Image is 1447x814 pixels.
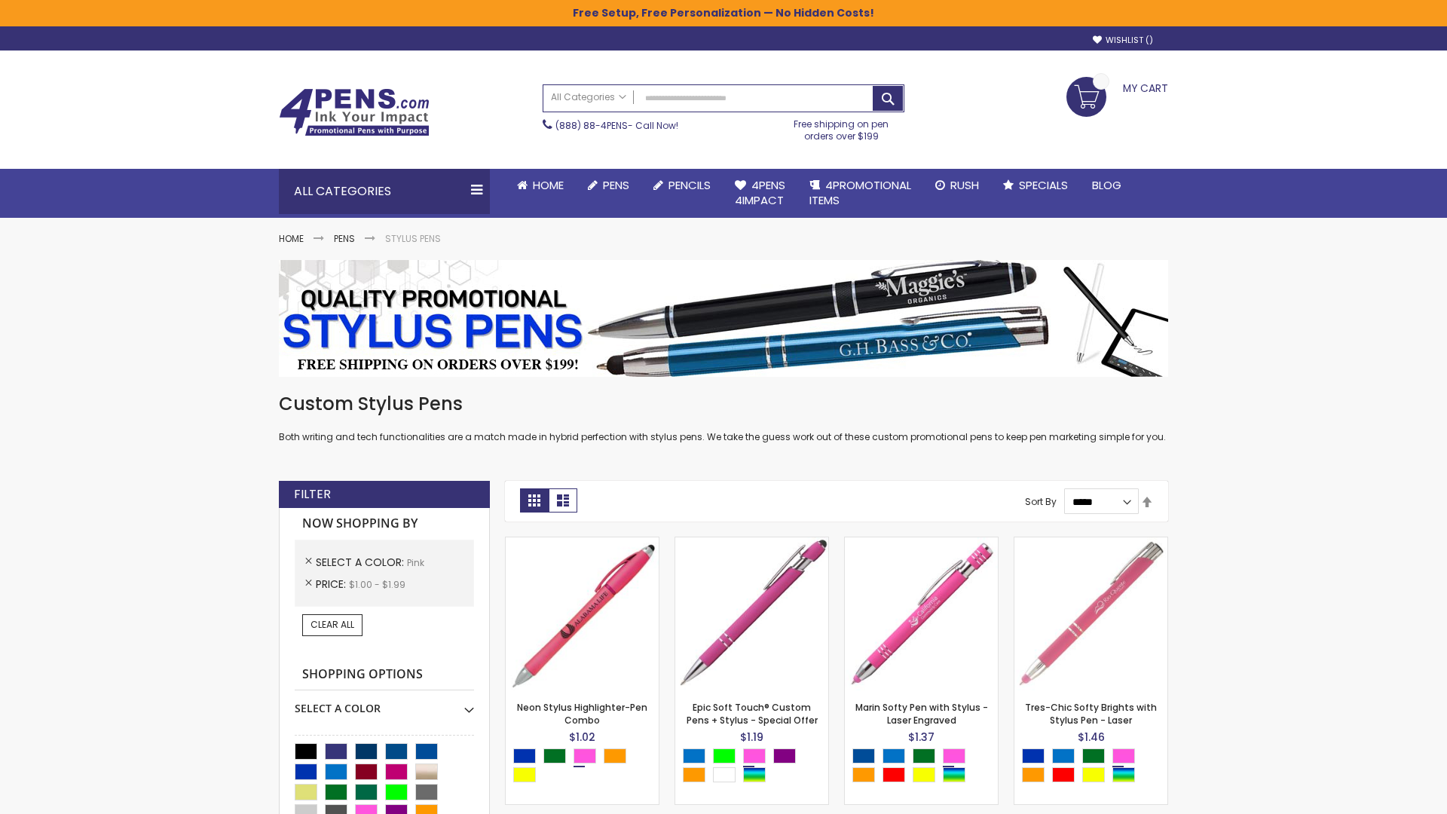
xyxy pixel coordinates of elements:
[295,659,474,691] strong: Shopping Options
[713,767,736,782] div: White
[279,392,1168,444] div: Both writing and tech functionalities are a match made in hybrid perfection with stylus pens. We ...
[1014,537,1167,549] a: Tres-Chic Softy Brights with Stylus Pen - Laser-Pink
[513,748,659,786] div: Select A Color
[311,618,354,631] span: Clear All
[407,556,424,569] span: Pink
[279,260,1168,377] img: Stylus Pens
[852,767,875,782] div: Orange
[913,767,935,782] div: Yellow
[349,578,405,591] span: $1.00 - $1.99
[913,748,935,764] div: Green
[687,701,818,726] a: Epic Soft Touch® Custom Pens + Stylus - Special Offer
[316,555,407,570] span: Select A Color
[1052,748,1075,764] div: Blue Light
[852,748,875,764] div: Dark Blue
[1093,35,1153,46] a: Wishlist
[1078,730,1105,745] span: $1.46
[520,488,549,513] strong: Grid
[1022,767,1045,782] div: Orange
[576,169,641,202] a: Pens
[1092,177,1121,193] span: Blog
[743,748,766,764] div: Pink
[779,112,905,142] div: Free shipping on pen orders over $199
[683,748,705,764] div: Blue Light
[295,508,474,540] strong: Now Shopping by
[923,169,991,202] a: Rush
[533,177,564,193] span: Home
[675,537,828,690] img: 4P-MS8B-Pink
[604,748,626,764] div: Orange
[735,177,785,208] span: 4Pens 4impact
[294,486,331,503] strong: Filter
[943,748,965,764] div: Pink
[845,537,998,690] img: Marin Softy Pen with Stylus - Laser Engraved-Pink
[1052,767,1075,782] div: Red
[505,169,576,202] a: Home
[1112,767,1135,782] div: Assorted
[1082,767,1105,782] div: Yellow
[543,85,634,110] a: All Categories
[279,392,1168,416] h1: Custom Stylus Pens
[991,169,1080,202] a: Specials
[543,748,566,764] div: Green
[1025,701,1157,726] a: Tres-Chic Softy Brights with Stylus Pen - Laser
[1025,495,1057,508] label: Sort By
[809,177,911,208] span: 4PROMOTIONAL ITEMS
[883,767,905,782] div: Red
[852,748,998,786] div: Select A Color
[279,88,430,136] img: 4Pens Custom Pens and Promotional Products
[675,537,828,549] a: 4P-MS8B-Pink
[279,232,304,245] a: Home
[506,537,659,549] a: Neon Stylus Highlighter-Pen Combo-Pink
[506,537,659,690] img: Neon Stylus Highlighter-Pen Combo-Pink
[1022,748,1167,786] div: Select A Color
[668,177,711,193] span: Pencils
[908,730,935,745] span: $1.37
[334,232,355,245] a: Pens
[1112,748,1135,764] div: Pink
[295,690,474,716] div: Select A Color
[517,701,647,726] a: Neon Stylus Highlighter-Pen Combo
[797,169,923,218] a: 4PROMOTIONALITEMS
[1014,537,1167,690] img: Tres-Chic Softy Brights with Stylus Pen - Laser-Pink
[513,767,536,782] div: Yellow
[551,91,626,103] span: All Categories
[279,169,490,214] div: All Categories
[743,767,766,782] div: Assorted
[385,232,441,245] strong: Stylus Pens
[1022,748,1045,764] div: Blue
[302,614,363,635] a: Clear All
[513,748,536,764] div: Blue
[950,177,979,193] span: Rush
[723,169,797,218] a: 4Pens4impact
[855,701,988,726] a: Marin Softy Pen with Stylus - Laser Engraved
[773,748,796,764] div: Purple
[569,730,595,745] span: $1.02
[1080,169,1133,202] a: Blog
[603,177,629,193] span: Pens
[740,730,763,745] span: $1.19
[641,169,723,202] a: Pencils
[555,119,678,132] span: - Call Now!
[845,537,998,549] a: Marin Softy Pen with Stylus - Laser Engraved-Pink
[683,767,705,782] div: Orange
[943,767,965,782] div: Assorted
[713,748,736,764] div: Lime Green
[1019,177,1068,193] span: Specials
[574,748,596,764] div: Pink
[555,119,628,132] a: (888) 88-4PENS
[683,748,828,786] div: Select A Color
[883,748,905,764] div: Blue Light
[1082,748,1105,764] div: Green
[316,577,349,592] span: Price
